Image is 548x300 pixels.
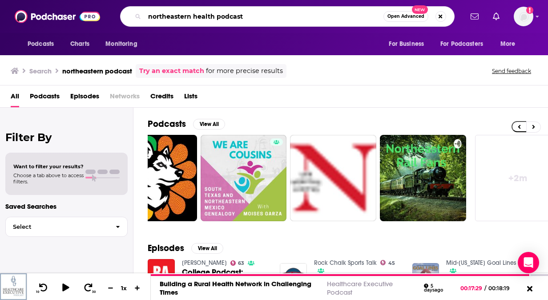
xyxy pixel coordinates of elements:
span: 00:18:19 [486,285,519,292]
button: 30 [81,283,97,294]
img: Podchaser - Follow, Share and Rate Podcasts [15,8,100,25]
span: 10 [36,290,39,294]
span: For Podcasters [440,38,483,50]
a: Mid-Missouri Goal Lines [446,259,516,267]
a: All [11,89,19,107]
a: College Podcast: Northeastern Coach Mike Glavine [182,268,270,284]
span: Logged in as cnagle [514,7,533,26]
div: Open Intercom Messenger [518,252,539,273]
button: Select [5,217,128,237]
span: New [412,5,428,14]
a: Healthcare Executive Podcast [327,280,393,296]
span: Open Advanced [387,14,424,19]
span: Networks [110,89,140,107]
span: for more precise results [206,66,283,76]
span: Podcasts [28,38,54,50]
a: Podcasts [30,89,60,107]
h3: Search [29,67,52,75]
button: open menu [435,36,496,53]
button: 10 [34,283,51,294]
a: 63 [230,260,245,266]
img: College Podcast: Northeastern Coach Mike Glavine [148,259,175,286]
h3: northeastern podcast [62,67,132,75]
h2: Podcasts [148,118,186,130]
button: open menu [99,36,149,53]
button: Send feedback [489,67,534,75]
a: Try an exact match [139,66,204,76]
a: PodcastsView All [148,118,225,130]
h2: Filter By [5,131,128,144]
h2: Episodes [148,243,184,254]
button: open menu [383,36,435,53]
span: College Podcast: Northeastern Coach [PERSON_NAME] [182,268,270,284]
button: open menu [21,36,65,53]
a: Episodes [70,89,99,107]
span: 30 [92,290,96,294]
button: View All [193,119,225,130]
span: For Business [389,38,424,50]
a: Lists [184,89,197,107]
button: Open AdvancedNew [383,11,428,22]
a: Credits [150,89,173,107]
img: Lincoln Blue Tigers Football Podcast [Northeastern State preview, Oct. 19, 2019] [412,263,439,290]
button: View All [191,243,223,254]
span: Choose a tab above to access filters. [13,172,84,185]
div: 5 days ago [424,284,451,293]
a: Baseball America [182,259,227,267]
a: Charts [64,36,95,53]
button: open menu [494,36,527,53]
span: 45 [388,261,395,265]
span: Want to filter your results? [13,163,84,170]
span: / [484,285,486,292]
a: Rock Chalk Sports Talk [314,259,377,267]
button: Show profile menu [514,7,533,26]
input: Search podcasts, credits, & more... [145,9,383,24]
span: More [500,38,516,50]
p: Saved Searches [5,202,128,211]
svg: Add a profile image [526,7,533,14]
a: Show notifications dropdown [467,9,482,24]
span: Select [6,224,109,230]
img: EMERGENCY PODCAST... Northeastern recap + Auburn Preview [280,263,307,290]
span: Monitoring [105,38,137,50]
a: Show notifications dropdown [489,9,503,24]
span: 00:17:29 [460,285,484,292]
div: 1 x [117,284,132,292]
span: Charts [70,38,89,50]
img: User Profile [514,7,533,26]
a: EpisodesView All [148,243,223,254]
a: Building a Rural Health Network in Challenging Times [160,280,311,296]
span: 63 [238,261,244,265]
a: 45 [380,260,395,265]
div: Search podcasts, credits, & more... [120,6,455,27]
